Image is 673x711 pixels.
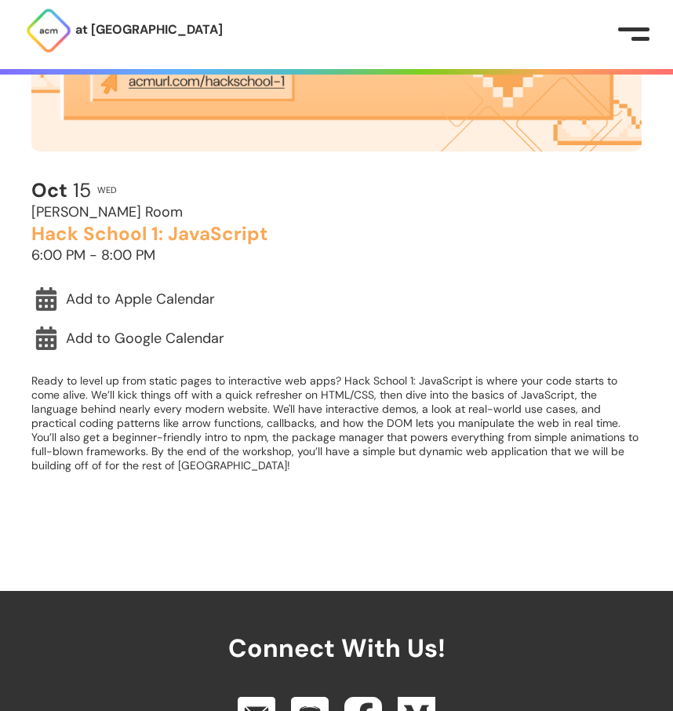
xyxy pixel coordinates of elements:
h2: 15 [31,180,91,202]
img: ACM Logo [25,7,72,54]
h2: Wed [97,185,117,195]
h2: Connect With Us! [228,591,446,662]
a: Add to Apple Calendar [31,281,642,317]
p: Ready to level up from static pages to interactive web apps? Hack School 1: JavaScript is where y... [31,374,642,472]
h2: Hack School 1: JavaScript [31,224,267,244]
h2: 6:00 PM - 8:00 PM [31,248,155,264]
p: at [GEOGRAPHIC_DATA] [75,20,223,40]
b: Oct [31,177,67,203]
h2: [PERSON_NAME] Room [31,205,183,221]
a: Add to Google Calendar [31,320,642,356]
a: at [GEOGRAPHIC_DATA] [25,7,223,54]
